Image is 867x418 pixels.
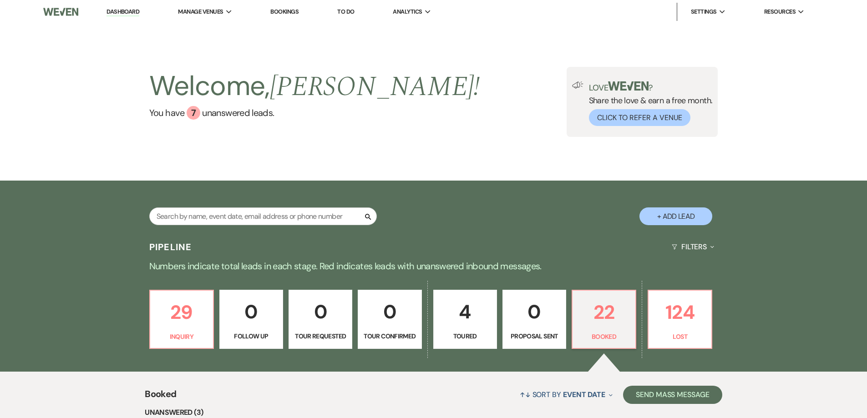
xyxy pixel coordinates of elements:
p: Numbers indicate total leads in each stage. Red indicates leads with unanswered inbound messages. [106,259,761,273]
p: Love ? [589,81,713,92]
div: Share the love & earn a free month. [583,81,713,126]
img: loud-speaker-illustration.svg [572,81,583,89]
span: Booked [145,387,176,407]
img: weven-logo-green.svg [608,81,649,91]
button: + Add Lead [639,207,712,225]
p: Toured [439,331,491,341]
a: You have 7 unanswered leads. [149,106,480,120]
p: 0 [294,297,346,327]
a: 0Tour Confirmed [358,290,421,349]
span: Resources [764,7,796,16]
span: ↑↓ [520,390,531,399]
p: 29 [156,297,208,327]
h3: Pipeline [149,241,192,253]
button: Click to Refer a Venue [589,109,690,126]
img: Weven Logo [43,2,78,21]
span: Manage Venues [178,7,223,16]
p: Booked [578,332,630,342]
p: 124 [654,297,706,327]
p: Inquiry [156,332,208,342]
a: 29Inquiry [149,290,214,349]
a: To Do [337,8,354,15]
p: Proposal Sent [508,331,560,341]
a: 0Proposal Sent [502,290,566,349]
span: Settings [691,7,717,16]
div: 7 [187,106,200,120]
button: Sort By Event Date [516,383,616,407]
input: Search by name, event date, email address or phone number [149,207,377,225]
a: Dashboard [106,8,139,16]
p: 0 [508,297,560,327]
span: Event Date [563,390,605,399]
a: 0Tour Requested [289,290,352,349]
a: 124Lost [648,290,712,349]
p: Lost [654,332,706,342]
button: Filters [668,235,718,259]
h2: Welcome, [149,67,480,106]
p: 4 [439,297,491,327]
p: 0 [225,297,277,327]
a: 22Booked [572,290,636,349]
p: 0 [364,297,416,327]
button: Send Mass Message [623,386,722,404]
p: 22 [578,297,630,327]
span: [PERSON_NAME] ! [270,66,480,108]
p: Tour Requested [294,331,346,341]
a: 0Follow Up [219,290,283,349]
a: 4Toured [433,290,497,349]
span: Analytics [393,7,422,16]
p: Tour Confirmed [364,331,416,341]
p: Follow Up [225,331,277,341]
a: Bookings [270,8,299,15]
